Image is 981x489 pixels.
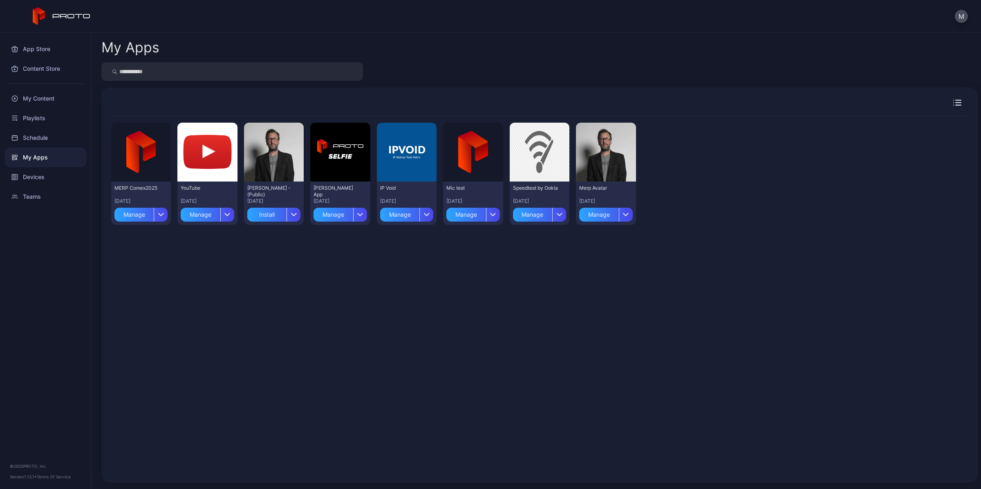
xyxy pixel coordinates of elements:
div: Install [247,208,287,222]
a: Schedule [5,128,86,148]
a: My Apps [5,148,86,167]
div: Manage [513,208,552,222]
div: MERP Comex2025 [114,185,159,191]
div: Manage [181,208,220,222]
button: Manage [579,204,632,222]
div: [DATE] [314,198,367,204]
a: My Content [5,89,86,108]
a: Content Store [5,59,86,79]
button: Manage [513,204,566,222]
a: Teams [5,187,86,206]
a: App Store [5,39,86,59]
div: David Selfie App [314,185,358,198]
a: Devices [5,167,86,187]
a: Terms Of Service [37,474,71,479]
span: Version 1.13.1 • [10,474,37,479]
div: YouTube [181,185,226,191]
button: Manage [446,204,499,222]
div: Manage [114,208,154,222]
a: Playlists [5,108,86,128]
button: M [955,10,968,23]
button: Manage [314,204,367,222]
div: Merp Avatar [579,185,624,191]
div: Speedtest by Ookla [513,185,558,191]
div: IP Void [380,185,425,191]
div: My Apps [101,40,159,54]
div: Manage [380,208,419,222]
button: Manage [114,204,168,222]
div: [DATE] [380,198,433,204]
div: [DATE] [579,198,632,204]
div: Manage [579,208,618,222]
div: [DATE] [114,198,168,204]
div: [DATE] [247,198,300,204]
div: Manage [314,208,353,222]
div: David N Persona - (Public) [247,185,292,198]
div: Mic test [446,185,491,191]
button: Manage [181,204,234,222]
button: Manage [380,204,433,222]
button: Install [247,204,300,222]
div: Manage [446,208,486,222]
div: [DATE] [513,198,566,204]
div: [DATE] [181,198,234,204]
div: © 2025 PROTO, Inc. [10,463,81,469]
div: [DATE] [446,198,499,204]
